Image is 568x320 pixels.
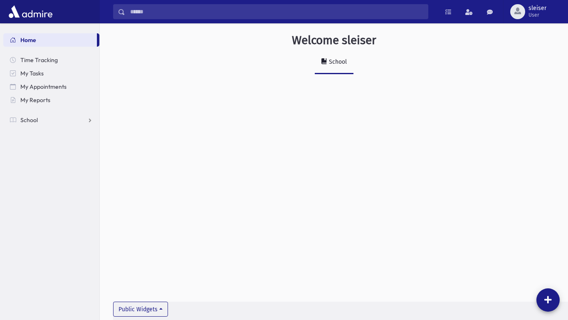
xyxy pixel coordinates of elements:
a: Home [3,33,97,47]
span: My Tasks [20,70,44,77]
button: Public Widgets [113,302,168,317]
a: Time Tracking [3,53,99,67]
img: AdmirePro [7,3,54,20]
input: Search [125,4,428,19]
span: sleiser [528,5,546,12]
a: School [315,51,353,74]
a: My Reports [3,93,99,107]
span: Home [20,36,36,44]
span: User [528,12,546,18]
span: School [20,116,38,124]
span: My Reports [20,96,50,104]
a: School [3,113,99,127]
a: My Appointments [3,80,99,93]
div: School [327,58,347,65]
a: My Tasks [3,67,99,80]
span: Time Tracking [20,56,58,64]
span: My Appointments [20,83,67,90]
h3: Welcome sleiser [292,33,376,47]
